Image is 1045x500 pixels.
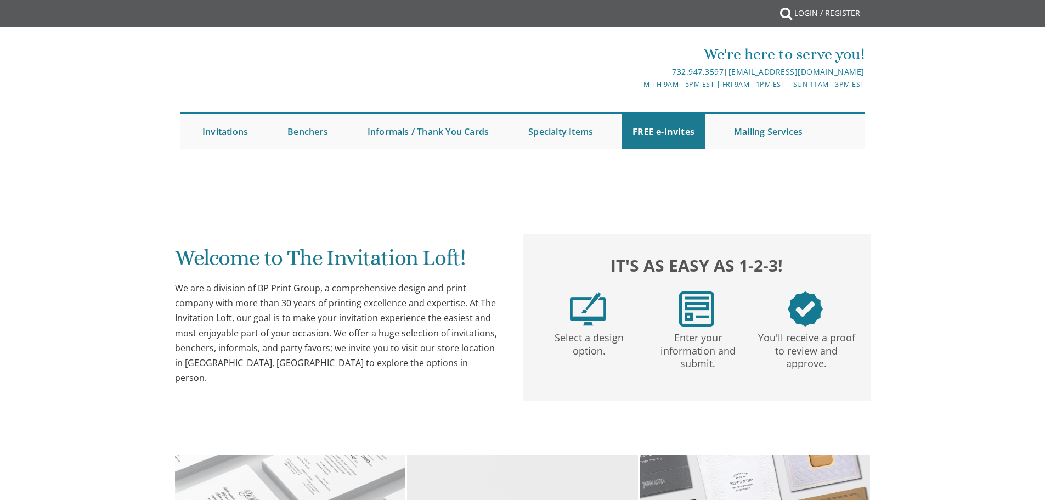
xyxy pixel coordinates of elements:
div: We're here to serve you! [409,43,865,65]
img: step3.png [788,291,823,327]
p: Enter your information and submit. [646,327,750,370]
a: 732.947.3597 [672,66,724,77]
img: step2.png [679,291,714,327]
img: step1.png [570,291,606,327]
a: Invitations [191,114,259,149]
h2: It's as easy as 1-2-3! [534,253,860,278]
a: FREE e-Invites [622,114,705,149]
p: You'll receive a proof to review and approve. [754,327,858,370]
p: Select a design option. [537,327,641,358]
div: M-Th 9am - 5pm EST | Fri 9am - 1pm EST | Sun 11am - 3pm EST [409,78,865,90]
a: Informals / Thank You Cards [357,114,500,149]
h1: Welcome to The Invitation Loft! [175,246,501,278]
a: [EMAIL_ADDRESS][DOMAIN_NAME] [728,66,865,77]
div: We are a division of BP Print Group, a comprehensive design and print company with more than 30 y... [175,281,501,385]
div: | [409,65,865,78]
a: Specialty Items [517,114,604,149]
a: Mailing Services [723,114,814,149]
a: Benchers [276,114,339,149]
